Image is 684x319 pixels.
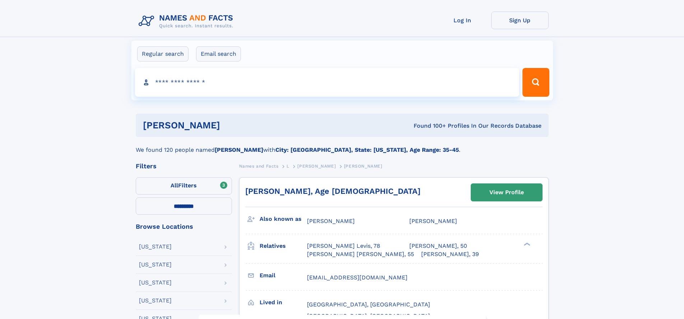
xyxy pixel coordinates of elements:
[171,182,178,189] span: All
[136,163,232,169] div: Filters
[275,146,459,153] b: City: [GEOGRAPHIC_DATA], State: [US_STATE], Age Range: 35-45
[522,242,531,247] div: ❯
[260,240,307,252] h3: Relatives
[287,161,289,170] a: L
[245,187,420,196] a: [PERSON_NAME], Age [DEMOGRAPHIC_DATA]
[196,46,241,61] label: Email search
[136,223,232,230] div: Browse Locations
[434,12,491,29] a: Log In
[297,161,336,170] a: [PERSON_NAME]
[139,298,172,304] div: [US_STATE]
[136,137,549,154] div: We found 120 people named with .
[409,242,467,250] a: [PERSON_NAME], 50
[260,296,307,309] h3: Lived in
[139,280,172,286] div: [US_STATE]
[287,164,289,169] span: L
[307,301,430,308] span: [GEOGRAPHIC_DATA], [GEOGRAPHIC_DATA]
[307,274,408,281] span: [EMAIL_ADDRESS][DOMAIN_NAME]
[471,184,542,201] a: View Profile
[317,122,541,130] div: Found 100+ Profiles In Our Records Database
[139,244,172,250] div: [US_STATE]
[409,218,457,224] span: [PERSON_NAME]
[297,164,336,169] span: [PERSON_NAME]
[239,161,279,170] a: Names and Facts
[489,184,524,201] div: View Profile
[344,164,382,169] span: [PERSON_NAME]
[135,68,520,97] input: search input
[215,146,263,153] b: [PERSON_NAME]
[522,68,549,97] button: Search Button
[136,12,239,31] img: Logo Names and Facts
[139,262,172,268] div: [US_STATE]
[136,177,232,195] label: Filters
[260,213,307,225] h3: Also known as
[260,269,307,282] h3: Email
[137,46,189,61] label: Regular search
[143,121,317,130] h1: [PERSON_NAME]
[307,218,355,224] span: [PERSON_NAME]
[421,250,479,258] a: [PERSON_NAME], 39
[491,12,549,29] a: Sign Up
[307,250,414,258] a: [PERSON_NAME] [PERSON_NAME], 55
[307,242,380,250] a: [PERSON_NAME] Levis, 78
